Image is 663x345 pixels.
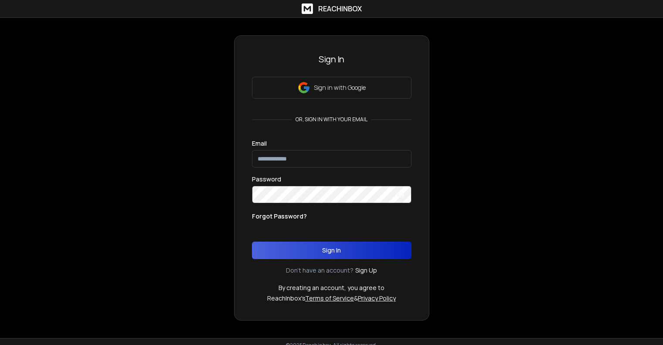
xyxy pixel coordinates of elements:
p: Forgot Password? [252,212,307,221]
button: Sign in with Google [252,77,411,99]
h1: ReachInbox [318,3,362,14]
p: Don't have an account? [286,266,354,275]
label: Password [252,176,281,182]
a: Privacy Policy [358,294,396,302]
p: Sign in with Google [314,83,366,92]
p: ReachInbox's & [267,294,396,303]
a: ReachInbox [302,3,362,14]
a: Terms of Service [305,294,354,302]
p: or, sign in with your email [292,116,371,123]
label: Email [252,140,267,147]
h3: Sign In [252,53,411,65]
a: Sign Up [355,266,377,275]
p: By creating an account, you agree to [279,284,384,292]
button: Sign In [252,242,411,259]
